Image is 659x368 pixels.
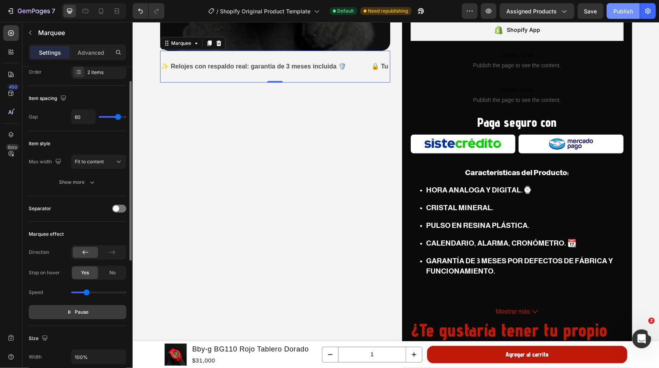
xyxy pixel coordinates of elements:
[190,325,206,340] button: decrement
[29,68,42,76] div: Order
[29,353,42,361] div: Width
[29,140,50,147] div: Item style
[29,157,63,167] div: Max width
[278,91,491,109] h2: Paga seguro con
[3,3,59,19] button: 7
[278,298,491,336] h2: ¿Te gustaría tener tu propio negocio online?
[29,113,38,120] div: Gap
[81,269,89,276] span: Yes
[294,324,495,342] button: Agregar al carrito
[278,284,491,296] button: Mostrar más
[220,7,311,15] span: Shopify Original Product Template
[72,350,126,364] input: Auto
[294,217,444,225] span: CALENDARIO, ALARMA, CRONÓMETRO. 📆
[87,69,124,76] div: 2 items
[278,39,491,47] span: Publish the page to see the content.
[374,3,408,13] div: Shopify App
[72,110,95,124] input: Auto
[217,7,219,15] span: /
[368,7,408,15] span: Need republishing
[78,48,104,57] p: Advanced
[29,333,50,344] div: Size
[294,199,397,207] span: PULSO EN RESINA PLÁSTICA.
[75,159,104,165] span: Fit to content
[273,325,289,340] button: increment
[506,7,557,15] span: Assigned Products
[206,325,274,340] input: quantity
[578,3,604,19] button: Save
[278,28,491,38] span: Custom Code
[6,144,19,150] div: Beta
[648,318,655,324] span: 2
[278,63,491,72] span: Custom Code
[29,269,60,276] div: Stop on hover
[38,28,123,37] p: Marquee
[37,18,61,25] div: Marquee
[332,146,436,155] strong: Características del Producto:
[7,84,19,90] div: 450
[59,178,96,186] div: Show more
[294,181,491,191] h3: CRISTAL MINERAL.
[607,3,640,19] button: Publish
[109,269,116,276] span: No
[29,93,68,104] div: Item spacing
[29,305,126,319] button: Pause
[613,7,633,15] div: Publish
[278,113,383,131] img: gempages_542554070993339638-6e88d983-4ca7-49a2-ae1d-f59e6f55fb17.jpg
[584,8,597,15] span: Save
[278,74,491,82] span: Publish the page to see the content.
[29,175,126,189] button: Show more
[71,155,126,169] button: Fit to content
[133,3,164,19] div: Undo/Redo
[39,48,61,57] p: Settings
[52,6,55,16] p: 7
[373,327,416,338] div: Agregar al carrito
[29,231,64,238] div: Marquee effect
[29,289,43,296] div: Speed
[364,284,398,296] span: Mostrar más
[632,329,651,348] iframe: Intercom live chat
[29,249,49,256] div: Direction
[99,39,279,50] p: 🔒 Tu inversión está protegida: garantía total de 3 meses ✅
[338,7,354,15] span: Default
[294,235,481,253] span: GARANTÍA DE 3 MESES POR DEFECTOS DE FÁBRICA Y FUNCIONAMIENTO.
[500,3,574,19] button: Assigned Products
[29,205,51,212] div: Separator
[294,163,491,173] h3: HORA ANALOGA Y DIGITAL.⌚️
[75,308,89,316] span: Pause
[386,113,491,131] img: gempages_542554070993339638-5a55d223-0df3-427c-9898-64acb5ffdf3e.jpg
